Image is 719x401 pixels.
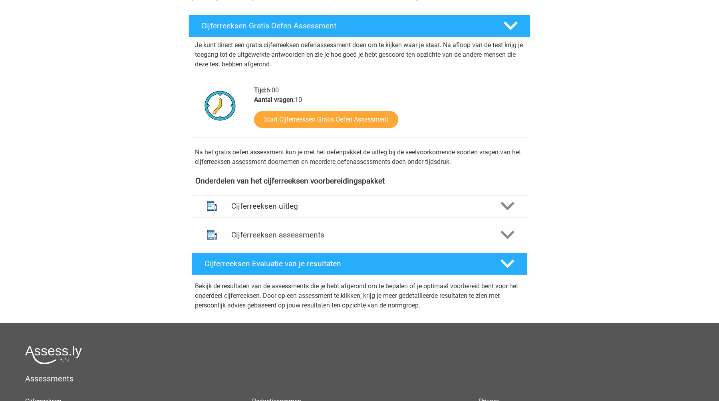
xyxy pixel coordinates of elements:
a: uitleg Cijferreeksen uitleg [189,195,530,217]
h4: Onderdelen van het cijferreeksen voorbereidingspakket [195,176,524,186]
h4: Cijferreeksen Gratis Oefen Assessment [201,21,491,30]
h4: Cijferreeksen assessments [231,230,488,239]
a: Start Cijferreeksen Gratis Oefen Assessment [254,111,398,128]
h5: Assessments [25,374,694,383]
img: Klok [200,86,240,126]
a: Cijferreeksen Evaluatie van je resultaten [189,253,530,275]
img: cijferreeksen assessments [202,225,222,245]
h4: Cijferreeksen uitleg [231,201,488,211]
b: Tijd: [254,86,266,94]
a: Cijferreeksen Gratis Oefen Assessment [185,15,534,37]
img: cijferreeksen uitleg [202,196,222,216]
h4: Cijferreeksen Evaluatie van je resultaten [205,259,488,268]
a: assessments Cijferreeksen assessments [189,224,530,246]
img: Assessly logo [25,345,82,364]
div: 6:00 10 [248,86,526,138]
p: Bekijk de resultaten van de assessments die je hebt afgerond om te bepalen of je optimaal voorber... [195,281,524,310]
p: Je kunt direct een gratis cijferreeksen oefenassessment doen om te kijken waar je staat. Na afloo... [195,40,524,69]
b: Aantal vragen: [254,96,295,104]
div: Na het gratis oefen assessment kun je met het oefenpakket de uitleg bij de veelvoorkomende soorte... [192,148,527,167]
